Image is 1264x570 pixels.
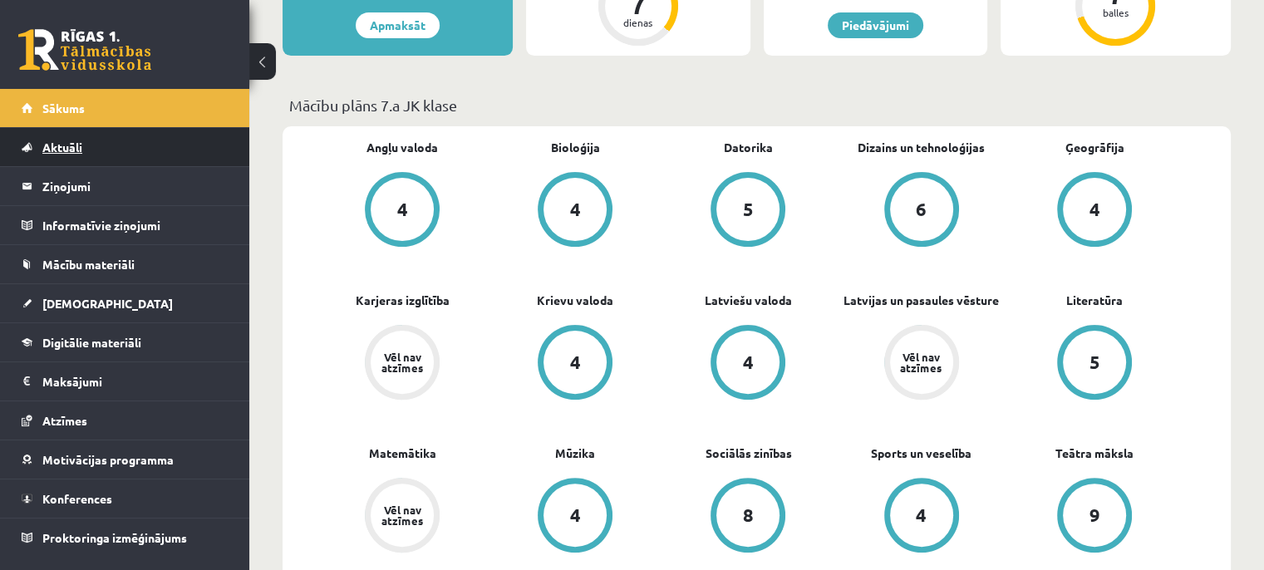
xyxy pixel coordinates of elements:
p: Mācību plāns 7.a JK klase [289,94,1224,116]
a: Krievu valoda [537,292,613,309]
a: Matemātika [369,445,436,462]
a: Vēl nav atzīmes [316,478,489,556]
div: 5 [1089,353,1099,371]
legend: Informatīvie ziņojumi [42,206,229,244]
div: 4 [570,200,581,219]
span: Sākums [42,101,85,115]
div: 4 [397,200,408,219]
div: 4 [570,506,581,524]
a: Karjeras izglītība [356,292,450,309]
a: Digitālie materiāli [22,323,229,361]
legend: Maksājumi [42,362,229,400]
legend: Ziņojumi [42,167,229,205]
span: Proktoringa izmēģinājums [42,530,187,545]
div: balles [1090,7,1140,17]
a: Mūzika [555,445,595,462]
a: Teātra māksla [1055,445,1134,462]
span: Motivācijas programma [42,452,174,467]
a: Atzīmes [22,401,229,440]
a: Aktuāli [22,128,229,166]
div: Vēl nav atzīmes [379,504,425,526]
div: 4 [570,353,581,371]
div: 5 [743,200,754,219]
a: Angļu valoda [366,139,438,156]
a: 4 [835,478,1008,556]
a: Maksājumi [22,362,229,400]
a: Dizains un tehnoloģijas [858,139,985,156]
a: Literatūra [1066,292,1123,309]
a: Proktoringa izmēģinājums [22,518,229,557]
a: Latviešu valoda [705,292,792,309]
a: 4 [1008,172,1181,250]
span: Digitālie materiāli [42,335,141,350]
a: Rīgas 1. Tālmācības vidusskola [18,29,151,71]
a: 4 [489,325,662,403]
a: Motivācijas programma [22,440,229,479]
div: 6 [916,200,927,219]
a: Ziņojumi [22,167,229,205]
a: 4 [662,325,834,403]
span: Mācību materiāli [42,257,135,272]
span: Atzīmes [42,413,87,428]
span: [DEMOGRAPHIC_DATA] [42,296,173,311]
a: Vēl nav atzīmes [316,325,489,403]
div: Vēl nav atzīmes [898,351,945,373]
a: Mācību materiāli [22,245,229,283]
a: 4 [489,172,662,250]
a: 9 [1008,478,1181,556]
a: Informatīvie ziņojumi [22,206,229,244]
a: Sports un veselība [871,445,971,462]
span: Konferences [42,491,112,506]
a: Datorika [724,139,773,156]
div: 8 [743,506,754,524]
a: Ģeogrāfija [1065,139,1124,156]
div: 4 [743,353,754,371]
a: 4 [489,478,662,556]
div: Vēl nav atzīmes [379,351,425,373]
a: 6 [835,172,1008,250]
div: 9 [1089,506,1099,524]
div: 4 [916,506,927,524]
div: 4 [1089,200,1099,219]
a: Apmaksāt [356,12,440,38]
a: Bioloģija [551,139,600,156]
a: Konferences [22,479,229,518]
div: dienas [613,17,663,27]
a: Sākums [22,89,229,127]
a: [DEMOGRAPHIC_DATA] [22,284,229,322]
a: Vēl nav atzīmes [835,325,1008,403]
a: 5 [1008,325,1181,403]
a: Sociālās zinības [705,445,791,462]
a: Piedāvājumi [828,12,923,38]
a: Latvijas un pasaules vēsture [843,292,999,309]
span: Aktuāli [42,140,82,155]
a: 5 [662,172,834,250]
a: 8 [662,478,834,556]
a: 4 [316,172,489,250]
